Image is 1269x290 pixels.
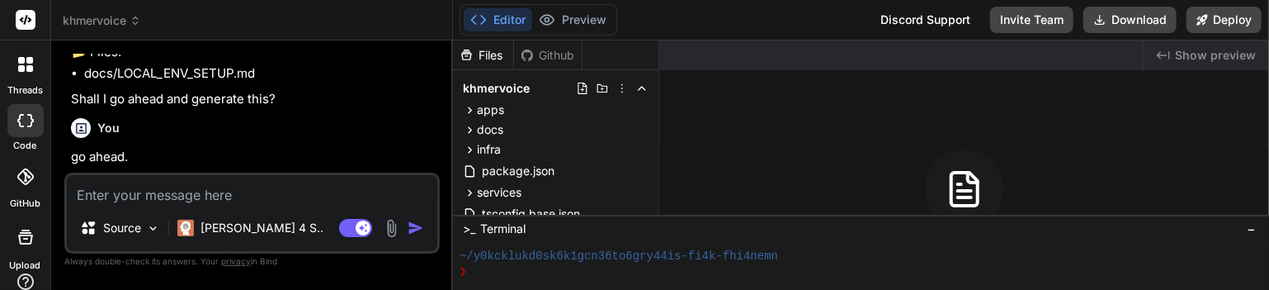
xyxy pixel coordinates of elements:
span: docs [477,121,503,138]
p: Source [103,220,141,236]
span: infra [477,141,501,158]
span: khmervoice [63,12,141,29]
button: Editor [464,8,532,31]
span: package.json [480,161,556,181]
p: Shall I go ahead and generate this? [71,90,436,109]
span: services [477,184,521,201]
h6: You [97,120,120,136]
button: Deploy [1186,7,1262,33]
span: ❯ [460,264,468,280]
label: threads [7,83,43,97]
p: go ahead. [71,148,436,167]
img: attachment [382,219,401,238]
img: Claude 4 Sonnet [177,220,194,236]
span: ~/y0kcklukd0sk6k1gcn36to6gry44is-fi4k-fhi4nemn [460,249,778,264]
label: code [14,139,37,153]
span: apps [477,102,504,118]
button: − [1243,216,1259,242]
img: icon [408,220,424,236]
label: GitHub [10,197,40,211]
span: Show preview [1175,47,1256,64]
span: tsconfig.base.json [480,204,582,224]
span: − [1247,221,1256,237]
button: Download [1083,7,1177,33]
span: khmervoice [463,80,530,97]
label: Upload [10,259,41,273]
li: docs/LOCAL_ENV_SETUP.md [84,64,436,83]
div: Files [453,47,513,64]
img: Pick Models [146,221,160,235]
span: Terminal [480,221,526,237]
button: Invite Team [990,7,1073,33]
p: Always double-check its answers. Your in Bind [64,254,440,269]
span: >_ [463,221,475,237]
span: privacy [221,256,251,266]
button: Preview [532,8,613,31]
div: Github [514,47,582,64]
p: [PERSON_NAME] 4 S.. [200,220,323,236]
div: Discord Support [870,7,980,33]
